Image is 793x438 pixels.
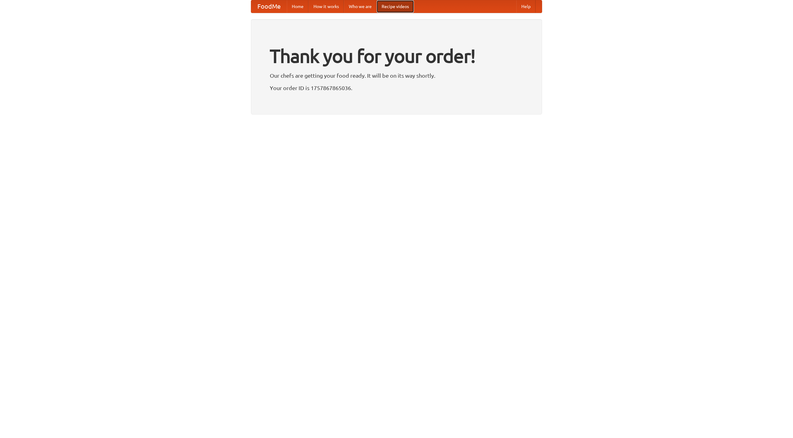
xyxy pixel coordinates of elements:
p: Our chefs are getting your food ready. It will be on its way shortly. [270,71,523,80]
a: How it works [309,0,344,13]
a: Who we are [344,0,377,13]
a: FoodMe [251,0,287,13]
p: Your order ID is 1757867865036. [270,83,523,93]
h1: Thank you for your order! [270,41,523,71]
a: Recipe videos [377,0,414,13]
a: Help [516,0,536,13]
a: Home [287,0,309,13]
